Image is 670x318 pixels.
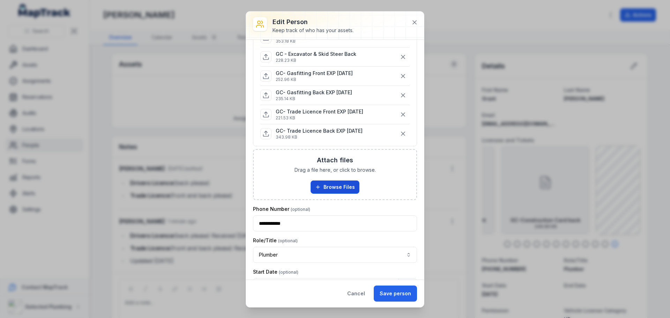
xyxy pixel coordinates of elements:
[253,206,310,213] label: Phone Number
[341,286,371,302] button: Cancel
[276,70,353,77] p: GC- Gasfitting Front EXP [DATE]
[273,27,353,34] div: Keep track of who has your assets.
[253,237,298,244] label: Role/Title
[276,38,357,44] p: 353.18 KB
[276,96,352,102] p: 235.14 KB
[276,77,353,82] p: 252.96 KB
[276,51,356,58] p: GC - Excavator & Skid Steer Back
[317,155,353,165] h3: Attach files
[276,115,363,121] p: 221.53 KB
[253,268,298,275] label: Start Date
[276,127,363,134] p: GC- Trade Licence Back EXP [DATE]
[276,89,352,96] p: GC- Gasfitting Back EXP [DATE]
[276,134,363,140] p: 343.98 KB
[253,247,417,263] button: Plumber
[398,278,417,294] button: Calendar
[374,286,417,302] button: Save person
[311,180,359,194] button: Browse Files
[295,167,376,173] span: Drag a file here, or click to browse.
[273,17,353,27] h3: Edit person
[276,108,363,115] p: GC- Trade Licence Front EXP [DATE]
[276,58,356,63] p: 228.23 KB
